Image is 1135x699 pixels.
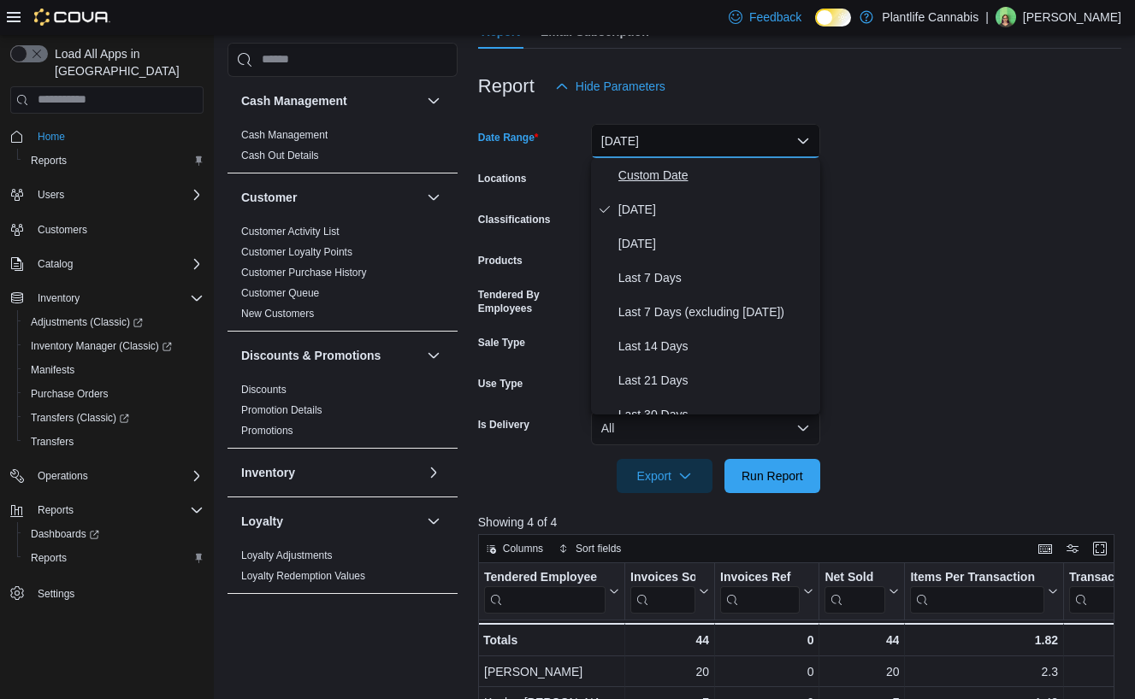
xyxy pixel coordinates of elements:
span: Home [38,130,65,144]
button: Discounts & Promotions [423,345,444,366]
div: Tendered Employee [484,569,606,585]
div: Invoices Sold [630,569,695,613]
span: Manifests [24,360,204,380]
span: Promotion Details [241,403,322,417]
a: Dashboards [17,522,210,546]
button: Transfers [17,430,210,454]
p: | [985,7,989,27]
div: 20 [630,661,709,682]
button: Loyalty [423,511,444,532]
button: [DATE] [591,124,820,158]
label: Locations [478,172,527,185]
a: Promotion Details [241,404,322,416]
span: Catalog [31,254,204,274]
h3: Loyalty [241,513,283,530]
button: Discounts & Promotions [241,347,420,364]
button: Net Sold [825,569,899,613]
span: Last 30 Days [618,404,813,425]
label: Is Delivery [478,418,529,432]
span: Home [31,126,204,147]
button: Reports [31,500,80,520]
button: Customer [241,189,420,206]
div: 1.82 [910,630,1058,650]
h3: Customer [241,189,297,206]
span: Customer Loyalty Points [241,245,352,259]
button: Display options [1062,538,1083,559]
span: Columns [503,542,543,555]
div: Items Per Transaction [910,569,1044,613]
div: Discounts & Promotions [228,379,458,448]
button: Customer [423,187,444,208]
nav: Complex example [10,117,204,650]
button: Items Per Transaction [910,569,1058,613]
button: Cash Management [423,91,444,111]
input: Dark Mode [815,9,851,26]
button: Operations [3,464,210,488]
button: Tendered Employee [484,569,619,613]
button: Cash Management [241,92,420,109]
span: Feedback [749,9,801,26]
span: Customer Purchase History [241,266,367,279]
a: Cash Out Details [241,150,319,162]
div: 0 [720,661,813,682]
a: Inventory Manager (Classic) [24,336,179,356]
div: 0 [720,630,813,650]
button: Catalog [3,252,210,276]
span: Customers [31,219,204,240]
span: New Customers [241,307,314,320]
button: Reports [17,546,210,570]
button: Reports [17,149,210,173]
button: Inventory [423,462,444,483]
a: Customer Queue [241,287,319,299]
a: Inventory Manager (Classic) [17,334,210,358]
a: Promotions [241,425,293,437]
a: Discounts [241,384,287,396]
a: Transfers [24,432,80,452]
button: Run Report [724,459,820,493]
button: Inventory [241,464,420,481]
span: Customer Activity List [241,225,340,238]
span: Purchase Orders [24,384,204,404]
div: 20 [825,661,899,682]
button: Hide Parameters [548,69,672,103]
a: Dashboards [24,524,106,544]
div: Cash Management [228,125,458,173]
div: 44 [825,630,899,650]
button: Reports [3,498,210,522]
p: [PERSON_NAME] [1023,7,1121,27]
span: Promotions [241,424,293,438]
div: Select listbox [591,158,820,414]
span: Transfers [31,435,74,449]
p: Showing 4 of 4 [478,514,1121,531]
span: Cash Out Details [241,149,319,162]
button: Purchase Orders [17,382,210,406]
div: 44 [630,630,709,650]
span: Users [38,188,64,202]
span: Operations [38,469,88,483]
span: [DATE] [618,199,813,220]
span: Reports [24,150,204,171]
h3: Cash Management [241,92,347,109]
span: Hide Parameters [576,78,665,95]
div: Invoices Ref [720,569,800,585]
a: New Customers [241,308,314,320]
span: [DATE] [618,233,813,254]
span: Custom Date [618,165,813,185]
div: Mackenzie Morgan [996,7,1016,27]
div: Items Per Transaction [910,569,1044,585]
button: Settings [3,580,210,605]
button: All [591,411,820,445]
span: Transfers [24,432,204,452]
span: Inventory [38,291,80,305]
div: Loyalty [228,545,458,593]
h3: Discounts & Promotions [241,347,381,364]
a: Reports [24,548,74,568]
span: Last 7 Days [618,267,813,288]
a: Customer Purchase History [241,267,367,279]
span: Reports [24,548,204,568]
a: Customers [31,220,94,240]
span: Inventory Manager (Classic) [31,339,172,353]
label: Products [478,254,523,267]
button: Catalog [31,254,80,274]
button: Inventory [31,288,86,308]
